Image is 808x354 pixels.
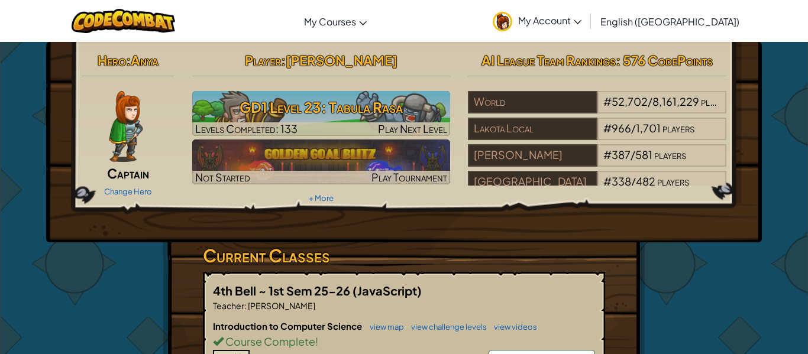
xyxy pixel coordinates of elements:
h3: Current Classes [203,242,605,269]
span: English ([GEOGRAPHIC_DATA]) [600,15,739,28]
span: players [701,95,733,108]
span: / [648,95,652,108]
span: 4th Bell ~ 1st Sem 25-26 [213,283,353,298]
span: players [662,121,694,135]
img: captain-pose.png [109,91,143,162]
span: 52,702 [612,95,648,108]
span: Player [245,52,281,69]
img: CodeCombat logo [72,9,175,33]
span: 387 [612,148,631,161]
div: [GEOGRAPHIC_DATA] [468,171,597,193]
span: players [654,148,686,161]
a: [PERSON_NAME]#387/581players [468,155,726,169]
span: 8,161,229 [652,95,699,108]
span: Introduction to Computer Science [213,320,364,332]
h3: GD1 Level 23: Tabula Rasa [192,94,451,121]
span: Course Complete [224,334,315,348]
a: Lakota Local#966/1,701players [468,129,726,142]
a: Change Hero [104,187,152,196]
a: view challenge levels [405,322,487,332]
span: : [126,52,131,69]
a: World#52,702/8,161,229players [468,102,726,116]
span: 581 [635,148,652,161]
a: My Account [487,2,587,40]
a: Not StartedPlay Tournament [192,139,451,184]
span: : [244,300,247,311]
img: Golden Goal [192,139,451,184]
span: [PERSON_NAME] [247,300,315,311]
a: view map [364,322,404,332]
a: [GEOGRAPHIC_DATA]#338/482players [468,182,726,196]
a: + More [309,193,334,203]
span: AI League Team Rankings [481,52,616,69]
span: : [281,52,286,69]
a: My Courses [298,5,373,37]
span: ! [315,334,318,348]
span: Play Tournament [371,170,447,184]
span: Captain [107,165,149,181]
span: [PERSON_NAME] [286,52,397,69]
div: Lakota Local [468,118,597,140]
span: / [631,148,635,161]
a: view videos [488,322,537,332]
span: : 576 CodePoints [616,52,713,69]
a: English ([GEOGRAPHIC_DATA]) [594,5,745,37]
div: World [468,91,597,113]
span: My Courses [304,15,356,28]
span: # [603,148,612,161]
span: 482 [636,174,655,188]
span: # [603,95,612,108]
span: / [631,121,636,135]
span: Hero [98,52,126,69]
a: Play Next Level [192,91,451,136]
img: GD1 Level 23: Tabula Rasa [192,91,451,136]
span: Anya [131,52,159,69]
img: avatar [493,12,512,31]
span: / [631,174,636,188]
span: players [657,174,689,188]
span: 1,701 [636,121,661,135]
div: [PERSON_NAME] [468,144,597,167]
span: 338 [612,174,631,188]
span: My Account [518,14,581,27]
span: Levels Completed: 133 [195,122,298,135]
span: Not Started [195,170,250,184]
span: 966 [612,121,631,135]
span: # [603,121,612,135]
span: Play Next Level [378,122,447,135]
span: Teacher [213,300,244,311]
span: # [603,174,612,188]
span: (JavaScript) [353,283,422,298]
